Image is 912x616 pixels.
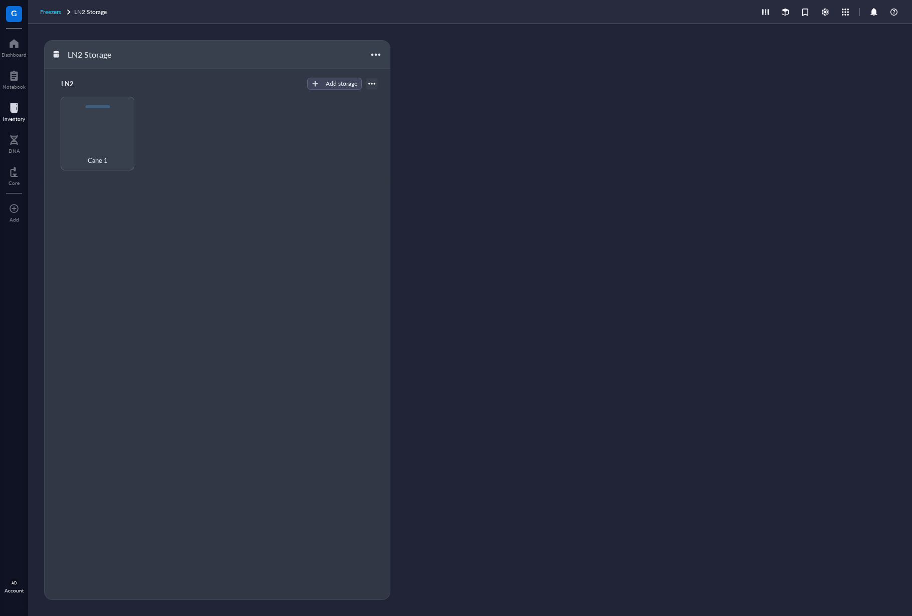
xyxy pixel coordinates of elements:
div: LN2 Storage [63,46,123,63]
a: Core [9,164,20,186]
div: Account [5,587,24,593]
span: AD [12,581,17,585]
a: Dashboard [2,36,27,58]
div: Notebook [3,84,26,90]
div: LN2 [57,77,117,91]
a: Inventory [3,100,25,122]
div: Add storage [326,79,357,88]
span: G [11,7,17,19]
a: DNA [9,132,20,154]
button: Add storage [307,78,362,90]
div: Inventory [3,116,25,122]
div: DNA [9,148,20,154]
a: LN2 Storage [74,7,109,17]
a: Notebook [3,68,26,90]
a: Freezers [40,7,72,17]
div: Add [10,217,19,223]
span: Freezers [40,8,61,16]
span: Cane 1 [88,155,108,166]
div: Core [9,180,20,186]
div: Dashboard [2,52,27,58]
